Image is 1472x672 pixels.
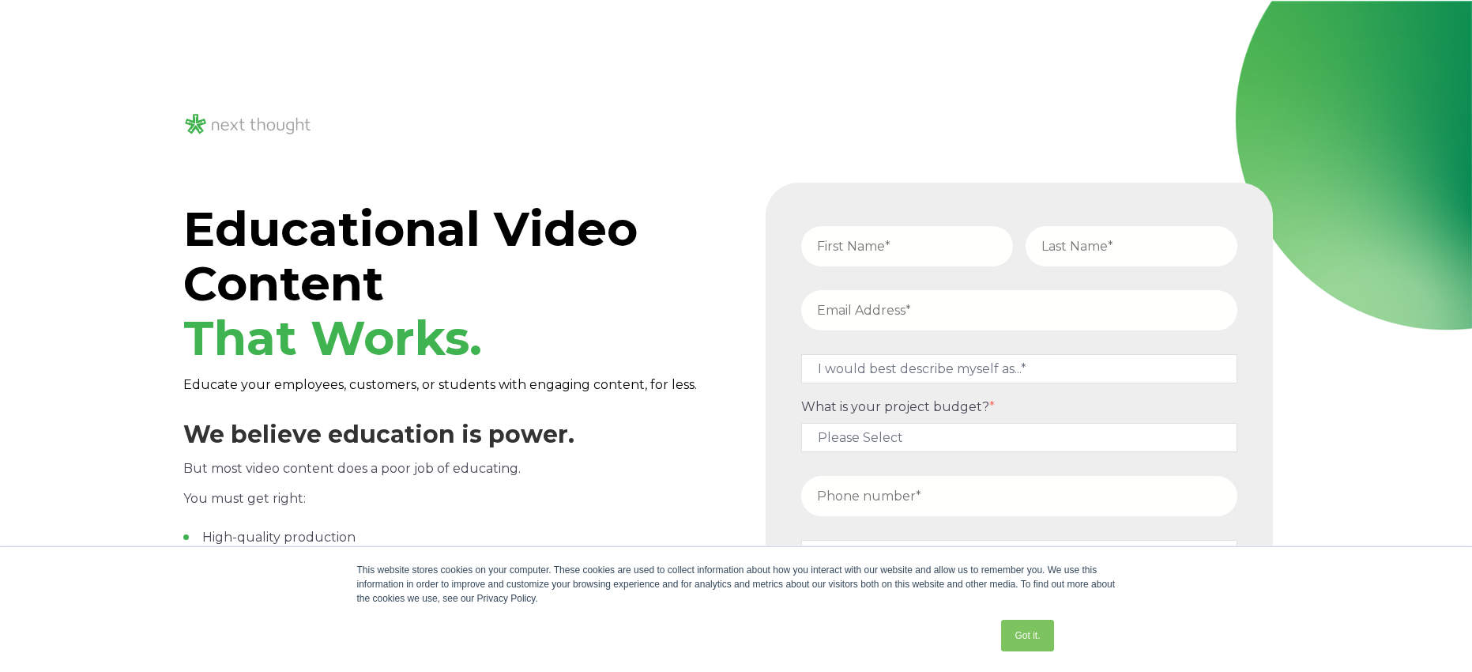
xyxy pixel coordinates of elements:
span: Educate your employees, customers, or students with engaging content, for less. [183,377,697,392]
span: That Works. [183,309,482,367]
input: Phone number* [801,476,1237,516]
div: This website stores cookies on your computer. These cookies are used to collect information about... [357,563,1116,606]
img: NT_Logo_LightMode [183,111,313,138]
input: Last Name* [1026,226,1237,266]
input: Email Address* [801,290,1237,330]
p: But most video content does a poor job of educating. [183,459,722,479]
h3: We believe education is power. [183,421,722,449]
p: You must get right: [183,489,722,509]
a: Got it. [1001,620,1053,651]
input: First Name* [801,226,1013,266]
span: What is your project budget? [801,399,989,414]
span: Educational Video Content [183,200,638,367]
li: High-quality production [183,528,722,547]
